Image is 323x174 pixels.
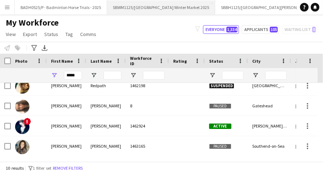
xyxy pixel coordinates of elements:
[295,58,309,64] span: Joined
[44,31,58,37] span: Status
[103,71,121,80] input: Last Name Filter Input
[20,30,40,39] a: Export
[126,136,169,156] div: 1463165
[248,96,291,116] div: Gateshead
[41,30,61,39] a: Status
[143,71,165,80] input: Workforce ID Filter Input
[15,99,29,114] img: Sarah Rhodes
[23,31,37,37] span: Export
[130,55,156,66] span: Workforce ID
[91,58,112,64] span: Last Name
[15,79,29,94] img: Sarah Redpath
[65,31,73,37] span: Tag
[226,27,237,32] span: 1,334
[80,31,96,37] span: Comms
[3,30,19,39] a: View
[86,116,126,136] div: [PERSON_NAME]
[63,30,76,39] a: Tag
[209,124,231,129] span: Active
[30,44,38,52] app-action-btn: Advanced filters
[91,72,97,79] button: Open Filter Menu
[209,72,216,79] button: Open Filter Menu
[64,71,82,80] input: First Name Filter Input
[47,116,86,136] div: [PERSON_NAME]
[51,72,57,79] button: Open Filter Menu
[242,25,279,34] button: Applicants105
[173,58,187,64] span: Rating
[209,58,223,64] span: Status
[126,96,169,116] div: 8
[209,83,234,89] span: Suspended
[265,71,287,80] input: City Filter Input
[47,96,86,116] div: [PERSON_NAME]
[86,76,126,95] div: Redpath
[222,71,244,80] input: Status Filter Input
[51,164,84,172] button: Remove filters
[6,17,59,28] span: My Workforce
[209,144,231,149] span: Paused
[15,120,29,134] img: sarah sarah e coyle
[24,118,31,125] span: !
[130,72,137,79] button: Open Filter Menu
[86,136,126,156] div: [PERSON_NAME]
[77,30,99,39] a: Comms
[47,76,86,95] div: [PERSON_NAME]
[40,44,49,52] app-action-btn: Export XLSX
[15,0,107,14] button: BADH0525/P - Badminton Horse Trials - 2025
[15,58,27,64] span: Photo
[51,58,73,64] span: First Name
[86,96,126,116] div: [PERSON_NAME]
[248,136,291,156] div: Southend-on-Sea
[6,31,16,37] span: View
[209,103,231,109] span: Paused
[107,0,215,14] button: SBWM1125/[GEOGRAPHIC_DATA] Winter Market 2025
[248,76,291,95] div: [GEOGRAPHIC_DATA]
[126,116,169,136] div: 1462924
[33,165,51,171] span: 1 filter set
[126,76,169,95] div: 1462198
[203,25,239,34] button: Everyone1,334
[270,27,278,32] span: 105
[248,116,291,136] div: [PERSON_NAME] Coldfield
[295,72,302,79] button: Open Filter Menu
[15,140,29,154] img: Sarah Webber
[47,136,86,156] div: [PERSON_NAME]
[252,58,260,64] span: City
[252,72,259,79] button: Open Filter Menu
